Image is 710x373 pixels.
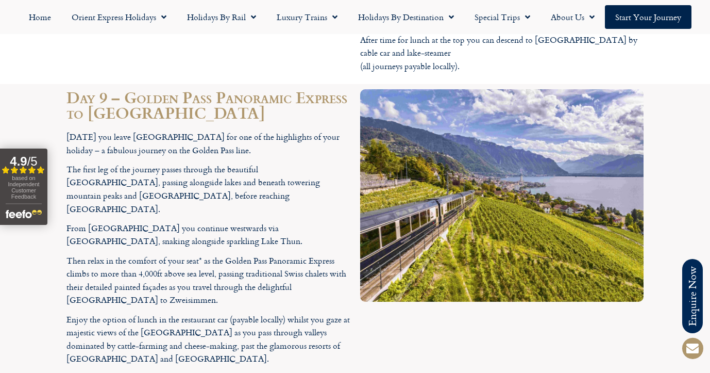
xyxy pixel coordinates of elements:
[177,5,266,29] a: Holidays by Rail
[605,5,691,29] a: Start your Journey
[266,5,348,29] a: Luxury Trains
[66,254,350,307] p: Then relax in the comfort of your seat* as the Golden Pass Panoramic Express climbs to more than ...
[540,5,605,29] a: About Us
[348,5,464,29] a: Holidays by Destination
[5,5,705,29] nav: Menu
[360,34,644,73] p: After time for lunch at the top you can descend to [GEOGRAPHIC_DATA] by cable car and lake-steame...
[66,222,350,248] p: From [GEOGRAPHIC_DATA] you continue westwards via [GEOGRAPHIC_DATA], snaking alongside sparkling ...
[61,5,177,29] a: Orient Express Holidays
[19,5,61,29] a: Home
[66,163,350,216] p: The first leg of the journey passes through the beautiful [GEOGRAPHIC_DATA], passing alongside la...
[464,5,540,29] a: Special Trips
[66,131,350,157] p: [DATE] you leave [GEOGRAPHIC_DATA] for one of the highlights of your holiday – a fabulous journey...
[66,89,350,120] h2: Day 9 – Golden Pass Panoramic Express to [GEOGRAPHIC_DATA]
[66,313,350,366] p: Enjoy the option of lunch in the restaurant car (payable locally) whilst you gaze at majestic vie...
